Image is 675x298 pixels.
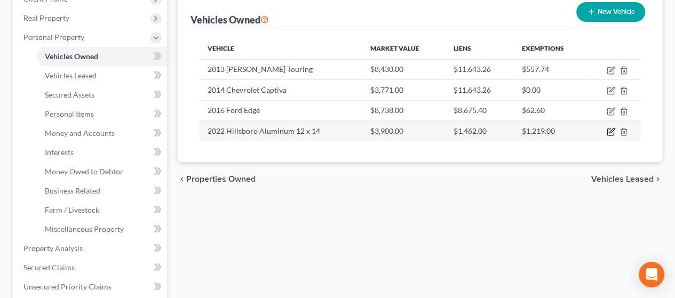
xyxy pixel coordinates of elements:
td: $1,219.00 [513,120,587,141]
a: Vehicles Owned [36,47,167,66]
th: Exemptions [513,38,587,59]
a: Miscellaneous Property [36,220,167,239]
td: $3,771.00 [362,80,445,100]
td: $8,738.00 [362,100,445,120]
td: $11,643.26 [445,59,513,79]
button: New Vehicle [576,2,645,22]
th: Liens [445,38,513,59]
th: Market Value [362,38,445,59]
td: $0.00 [513,80,587,100]
td: $1,462.00 [445,120,513,141]
td: 2022 Hillsboro Aluminum 12 x 14 [199,120,362,141]
span: Real Property [23,13,69,22]
a: Unsecured Priority Claims [15,277,167,296]
a: Secured Claims [15,258,167,277]
th: Vehicle [199,38,362,59]
td: $8,675.40 [445,100,513,120]
span: Interests [45,148,74,157]
button: Vehicles Leased chevron_right [591,175,662,183]
span: Personal Property [23,33,84,42]
a: Vehicles Leased [36,66,167,85]
td: $557.74 [513,59,587,79]
i: chevron_right [654,175,662,183]
span: Business Related [45,186,100,195]
td: 2014 Chevrolet Captiva [199,80,362,100]
div: Vehicles Owned [190,13,269,26]
a: Money Owed to Debtor [36,162,167,181]
a: Property Analysis [15,239,167,258]
span: Secured Assets [45,90,94,99]
a: Interests [36,143,167,162]
a: Secured Assets [36,85,167,104]
a: Farm / Livestock [36,200,167,220]
a: Personal Items [36,104,167,124]
div: Open Intercom Messenger [639,262,664,287]
span: Vehicles Leased [45,71,97,80]
a: Business Related [36,181,167,200]
span: Money and Accounts [45,128,115,138]
span: Farm / Livestock [45,205,99,214]
td: $62.60 [513,100,587,120]
td: $3,900.00 [362,120,445,141]
td: 2013 [PERSON_NAME] Touring [199,59,362,79]
span: Money Owed to Debtor [45,167,123,176]
span: Unsecured Priority Claims [23,282,112,291]
span: Properties Owned [186,175,256,183]
span: Vehicles Owned [45,52,98,61]
i: chevron_left [178,175,186,183]
span: Vehicles Leased [591,175,654,183]
button: chevron_left Properties Owned [178,175,256,183]
span: Personal Items [45,109,94,118]
span: Property Analysis [23,244,83,253]
span: Secured Claims [23,263,75,272]
td: $11,643.26 [445,80,513,100]
td: $8,430.00 [362,59,445,79]
td: 2016 Ford Edge [199,100,362,120]
a: Money and Accounts [36,124,167,143]
span: Miscellaneous Property [45,224,124,233]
